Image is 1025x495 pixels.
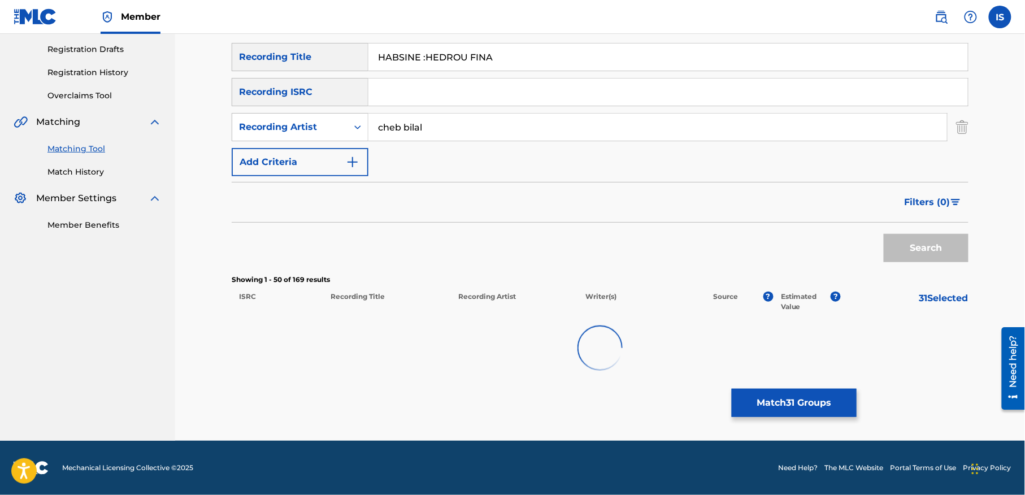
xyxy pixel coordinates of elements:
p: Source [714,292,739,312]
button: Add Criteria [232,148,368,176]
a: Match History [47,166,162,178]
img: Top Rightsholder [101,10,114,24]
a: Registration History [47,67,162,79]
span: Mechanical Licensing Collective © 2025 [62,463,193,473]
img: Matching [14,115,28,129]
img: expand [148,115,162,129]
img: help [964,10,978,24]
img: 9d2ae6d4665cec9f34b9.svg [346,155,359,169]
p: Estimated Value [781,292,831,312]
a: Public Search [930,6,953,28]
img: search [935,10,948,24]
a: Need Help? [779,463,818,473]
a: Portal Terms of Use [891,463,957,473]
span: ? [763,292,774,302]
a: Registration Drafts [47,44,162,55]
form: Search Form [232,43,968,268]
img: logo [14,461,49,475]
button: Filters (0) [898,188,968,216]
div: Help [959,6,982,28]
p: Recording Title [323,292,451,312]
iframe: Resource Center [993,323,1025,414]
a: Member Benefits [47,219,162,231]
p: 31 Selected [841,292,968,312]
img: Delete Criterion [956,113,968,141]
img: filter [951,199,961,206]
p: Showing 1 - 50 of 169 results [232,275,968,285]
img: preloader [576,324,624,372]
span: Member [121,10,160,23]
div: Widget de chat [968,441,1025,495]
p: ISRC [232,292,323,312]
div: User Menu [989,6,1011,28]
span: Member Settings [36,192,116,205]
span: ? [831,292,841,302]
span: Matching [36,115,80,129]
iframe: Chat Widget [968,441,1025,495]
div: Glisser [972,452,979,486]
img: expand [148,192,162,205]
img: Member Settings [14,192,27,205]
button: Match31 Groups [732,389,857,417]
p: Recording Artist [451,292,579,312]
img: MLC Logo [14,8,57,25]
p: Writer(s) [578,292,706,312]
a: Privacy Policy [963,463,1011,473]
a: Matching Tool [47,143,162,155]
a: Overclaims Tool [47,90,162,102]
span: Filters ( 0 ) [905,196,950,209]
a: The MLC Website [825,463,884,473]
div: Recording Artist [239,120,341,134]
